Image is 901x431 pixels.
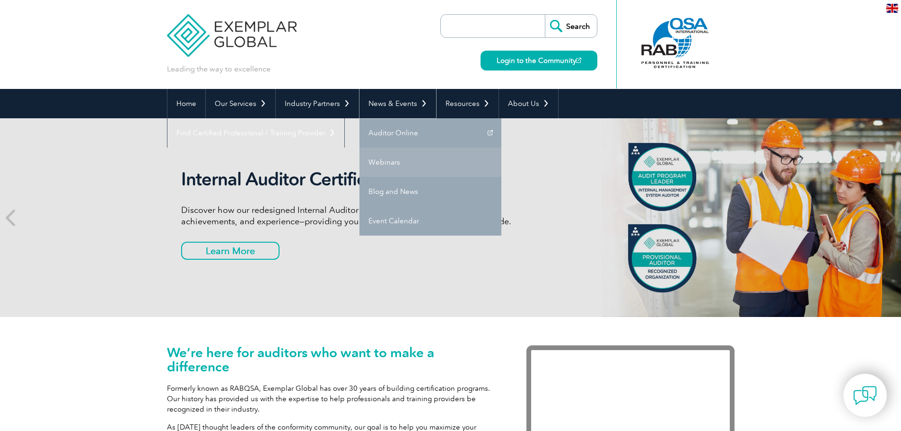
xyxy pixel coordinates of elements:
[181,242,280,260] a: Learn More
[181,204,536,227] p: Discover how our redesigned Internal Auditor Certification recognizes your skills, achievements, ...
[853,384,877,407] img: contact-chat.png
[167,383,498,414] p: Formerly known as RABQSA, Exemplar Global has over 30 years of building certification programs. O...
[359,177,501,206] a: Blog and News
[359,89,436,118] a: News & Events
[167,64,271,74] p: Leading the way to excellence
[359,206,501,236] a: Event Calendar
[359,148,501,177] a: Webinars
[437,89,499,118] a: Resources
[886,4,898,13] img: en
[545,15,597,37] input: Search
[167,345,498,374] h1: We’re here for auditors who want to make a difference
[576,58,581,63] img: open_square.png
[481,51,597,70] a: Login to the Community
[276,89,359,118] a: Industry Partners
[167,89,205,118] a: Home
[167,118,344,148] a: Find Certified Professional / Training Provider
[499,89,558,118] a: About Us
[359,118,501,148] a: Auditor Online
[206,89,275,118] a: Our Services
[181,168,536,190] h2: Internal Auditor Certification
